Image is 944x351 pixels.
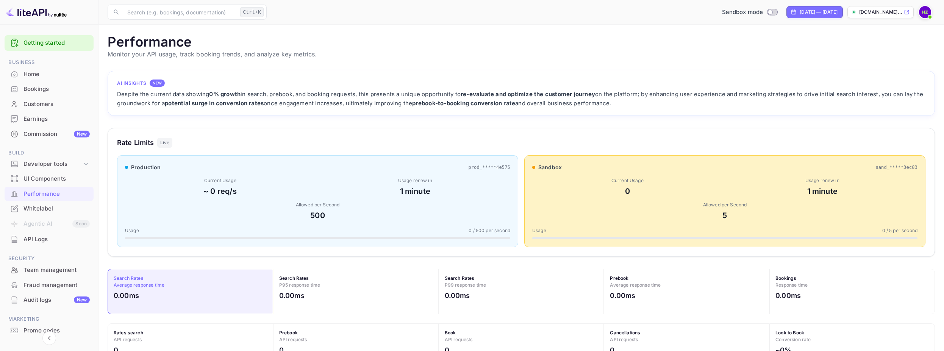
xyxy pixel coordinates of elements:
[108,34,935,50] h1: Performance
[117,90,925,108] div: Despite the current data showing in search, prebook, and booking requests, this presents a unique...
[775,282,808,288] span: Response time
[125,201,510,208] div: Allowed per Second
[125,227,139,234] span: Usage
[610,330,640,335] strong: Cancellations
[150,80,165,87] div: NEW
[23,70,90,79] div: Home
[125,186,316,197] div: ~ 0 req/s
[775,337,811,342] span: Conversion rate
[445,282,486,288] span: P99 response time
[445,337,473,342] span: API requests
[5,293,94,307] a: Audit logsNew
[532,177,723,184] div: Current Usage
[722,8,763,17] span: Sandbox mode
[320,177,511,184] div: Usage renew in
[279,337,307,342] span: API requests
[114,330,143,335] strong: Rates search
[5,278,94,292] a: Fraud management
[279,275,309,281] strong: Search Rates
[5,263,94,277] a: Team management
[5,127,94,142] div: CommissionNew
[42,331,56,345] button: Collapse navigation
[5,323,94,337] a: Promo codes
[719,8,781,17] div: Switch to Production mode
[23,204,90,213] div: Whitelabel
[610,282,661,288] span: Average response time
[800,9,838,16] div: [DATE] — [DATE]
[117,80,147,87] h4: AI Insights
[5,112,94,126] div: Earnings
[279,282,320,288] span: P95 response time
[610,290,635,301] h2: 0.00ms
[23,175,90,183] div: UI Components
[775,330,804,335] strong: Look to Book
[209,90,241,98] strong: 0% growth
[23,190,90,198] div: Performance
[610,337,638,342] span: API requests
[240,7,264,17] div: Ctrl+K
[5,232,94,246] a: API Logs
[5,201,94,215] a: Whitelabel
[532,186,723,197] div: 0
[23,326,90,335] div: Promo codes
[5,187,94,201] div: Performance
[5,158,94,171] div: Developer tools
[5,58,94,67] span: Business
[5,172,94,186] a: UI Components
[114,290,139,301] h2: 0.00ms
[131,163,161,171] span: production
[5,67,94,81] a: Home
[157,138,173,148] div: Live
[412,100,515,107] strong: prebook-to-booking conversion rate
[532,210,917,221] div: 5
[775,290,801,301] h2: 0.00ms
[108,50,935,59] p: Monitor your API usage, track booking trends, and analyze key metrics.
[775,275,796,281] strong: Bookings
[123,5,237,20] input: Search (e.g. bookings, documentation)
[74,131,90,137] div: New
[23,100,90,109] div: Customers
[117,137,154,148] h3: Rate Limits
[5,187,94,201] a: Performance
[532,201,917,208] div: Allowed per Second
[114,275,144,281] strong: Search Rates
[114,337,142,342] span: API requests
[23,235,90,244] div: API Logs
[5,263,94,278] div: Team management
[114,282,164,288] span: Average response time
[5,149,94,157] span: Build
[5,293,94,307] div: Audit logsNew
[445,330,456,335] strong: Book
[919,6,931,18] img: Hajar Zaroual
[23,160,82,168] div: Developer tools
[5,67,94,82] div: Home
[5,254,94,263] span: Security
[5,97,94,111] a: Customers
[125,177,316,184] div: Current Usage
[882,227,917,234] span: 0 / 5 per second
[5,82,94,96] a: Bookings
[23,39,90,47] a: Getting started
[23,296,90,304] div: Audit logs
[23,115,90,123] div: Earnings
[23,130,90,139] div: Commission
[610,275,628,281] strong: Prebook
[5,127,94,141] a: CommissionNew
[23,281,90,290] div: Fraud management
[859,9,902,16] p: [DOMAIN_NAME]...
[727,177,918,184] div: Usage renew in
[469,227,510,234] span: 0 / 500 per second
[74,296,90,303] div: New
[445,275,475,281] strong: Search Rates
[5,232,94,247] div: API Logs
[5,35,94,51] div: Getting started
[5,97,94,112] div: Customers
[5,112,94,126] a: Earnings
[23,266,90,275] div: Team management
[125,210,510,221] div: 500
[727,186,918,197] div: 1 minute
[461,90,595,98] strong: re-evaluate and optimize the customer journey
[6,6,67,18] img: LiteAPI logo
